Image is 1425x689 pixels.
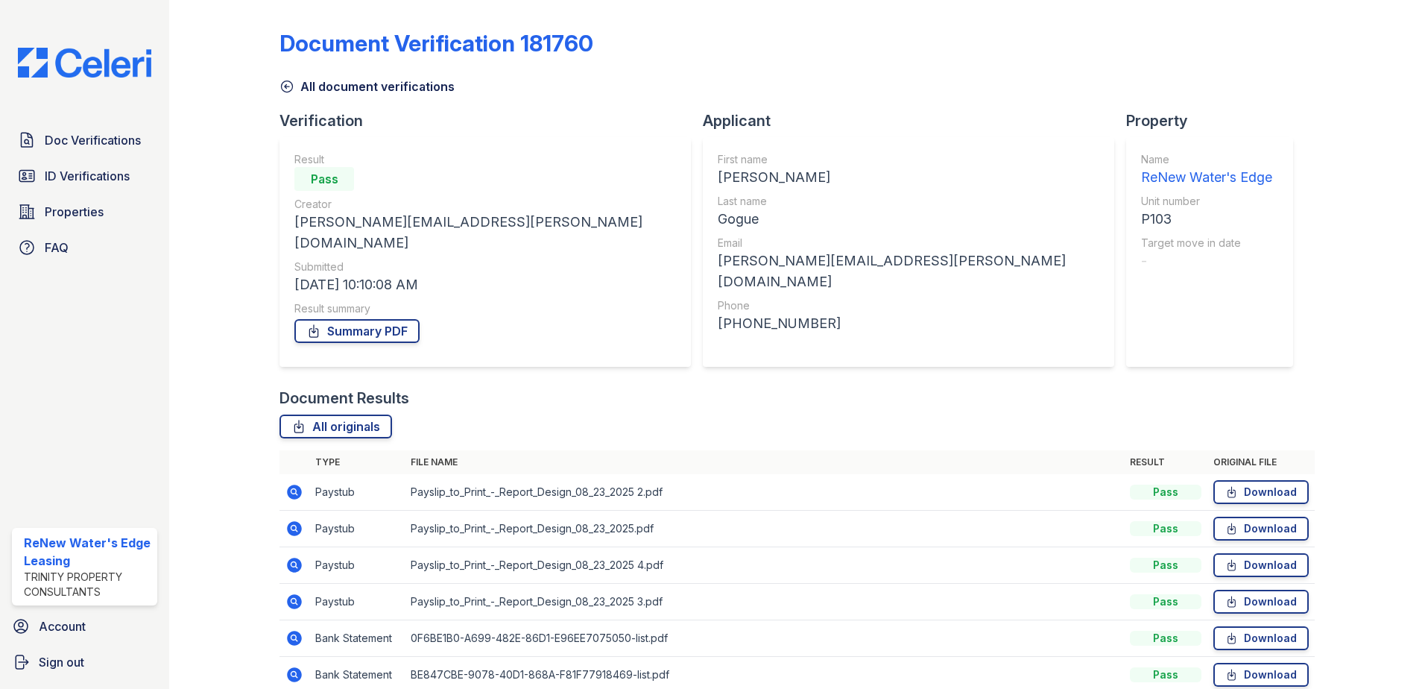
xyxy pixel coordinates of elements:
td: Bank Statement [309,620,405,657]
td: Payslip_to_Print_-_Report_Design_08_23_2025.pdf [405,511,1124,547]
a: FAQ [12,233,157,262]
a: Download [1213,626,1309,650]
img: CE_Logo_Blue-a8612792a0a2168367f1c8372b55b34899dd931a85d93a1a3d3e32e68fde9ad4.png [6,48,163,78]
a: Sign out [6,647,163,677]
div: Pass [294,167,354,191]
div: Verification [279,110,703,131]
span: Account [39,617,86,635]
th: File name [405,450,1124,474]
th: Result [1124,450,1207,474]
div: Document Results [279,388,409,409]
div: Result [294,152,676,167]
a: Download [1213,553,1309,577]
a: All document verifications [279,78,455,95]
div: Creator [294,197,676,212]
div: Unit number [1141,194,1272,209]
td: Payslip_to_Print_-_Report_Design_08_23_2025 3.pdf [405,584,1124,620]
div: Applicant [703,110,1126,131]
a: Doc Verifications [12,125,157,155]
span: Doc Verifications [45,131,141,149]
div: [PERSON_NAME] [718,167,1099,188]
a: ID Verifications [12,161,157,191]
div: Gogue [718,209,1099,230]
a: Download [1213,480,1309,504]
div: Pass [1130,594,1201,609]
a: Properties [12,197,157,227]
div: Pass [1130,631,1201,646]
span: Properties [45,203,104,221]
th: Original file [1207,450,1315,474]
div: Property [1126,110,1305,131]
div: Pass [1130,558,1201,573]
th: Type [309,450,405,474]
div: Pass [1130,521,1201,536]
div: ReNew Water's Edge [1141,167,1272,188]
div: Phone [718,298,1099,313]
div: Target move in date [1141,236,1272,251]
td: Payslip_to_Print_-_Report_Design_08_23_2025 4.pdf [405,547,1124,584]
div: Submitted [294,259,676,274]
div: P103 [1141,209,1272,230]
div: First name [718,152,1099,167]
a: Name ReNew Water's Edge [1141,152,1272,188]
iframe: chat widget [1362,629,1410,674]
div: [PERSON_NAME][EMAIL_ADDRESS][PERSON_NAME][DOMAIN_NAME] [294,212,676,254]
div: Pass [1130,667,1201,682]
div: Document Verification 181760 [279,30,593,57]
span: ID Verifications [45,167,130,185]
div: [DATE] 10:10:08 AM [294,274,676,295]
a: Account [6,611,163,641]
a: All originals [279,415,392,438]
div: [PERSON_NAME][EMAIL_ADDRESS][PERSON_NAME][DOMAIN_NAME] [718,251,1099,292]
div: Result summary [294,301,676,316]
div: Name [1141,152,1272,167]
div: Last name [718,194,1099,209]
a: Download [1213,590,1309,614]
div: Email [718,236,1099,251]
div: - [1141,251,1272,271]
span: FAQ [45,239,69,257]
td: Paystub [309,511,405,547]
td: Paystub [309,474,405,511]
td: Payslip_to_Print_-_Report_Design_08_23_2025 2.pdf [405,474,1124,511]
a: Summary PDF [294,319,420,343]
div: ReNew Water's Edge Leasing [24,534,151,570]
a: Download [1213,517,1309,541]
td: Paystub [309,547,405,584]
div: Trinity Property Consultants [24,570,151,600]
div: Pass [1130,485,1201,500]
a: Download [1213,663,1309,687]
td: 0F6BE1B0-A699-482E-86D1-E96EE7075050-list.pdf [405,620,1124,657]
div: [PHONE_NUMBER] [718,313,1099,334]
span: Sign out [39,653,84,671]
td: Paystub [309,584,405,620]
